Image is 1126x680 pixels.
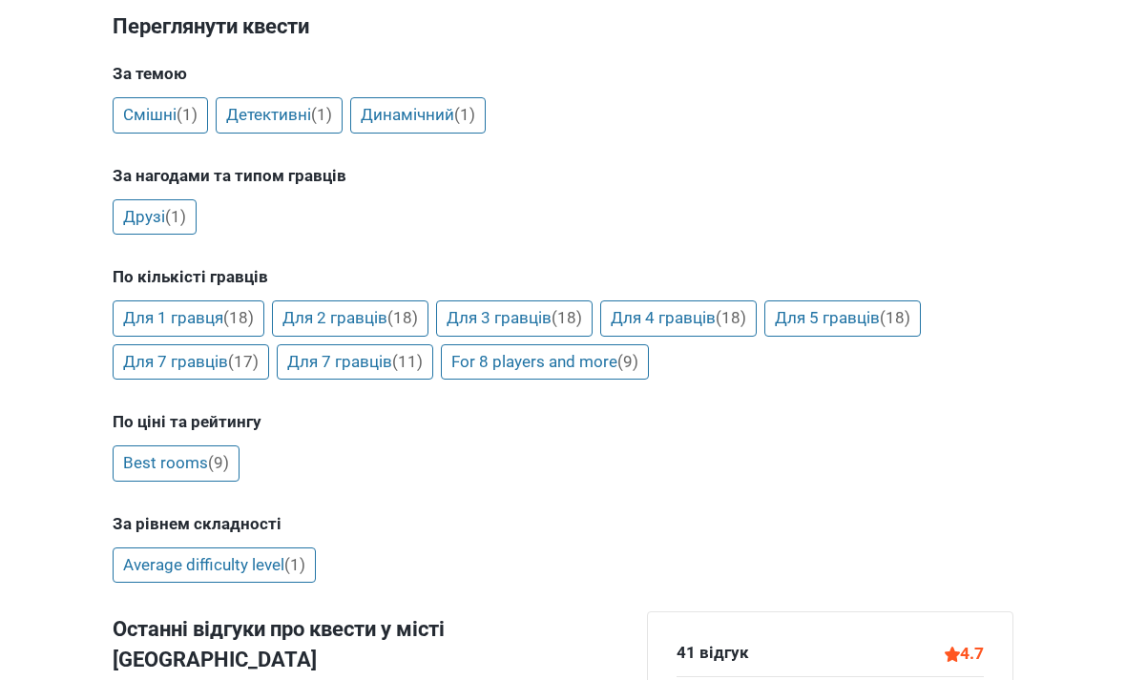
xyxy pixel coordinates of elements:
[441,345,649,381] a: For 8 players and more(9)
[945,642,984,667] div: 4.7
[113,65,1013,84] h5: За темою
[113,413,1013,432] h5: По ціні та рейтингу
[216,98,343,134] a: Детективні(1)
[113,301,264,338] a: Для 1 гравця(18)
[113,612,632,676] h3: Останні відгуки про квести у місті [GEOGRAPHIC_DATA]
[617,353,638,372] span: (9)
[113,98,208,134] a: Смішні(1)
[350,98,486,134] a: Динамічний(1)
[436,301,593,338] a: Для 3 гравців(18)
[272,301,428,338] a: Для 2 гравців(18)
[392,353,423,372] span: (11)
[113,515,1013,534] h5: За рівнем складності
[387,309,418,328] span: (18)
[165,208,186,227] span: (1)
[223,309,254,328] span: (18)
[113,446,240,483] a: Best rooms(9)
[716,309,746,328] span: (18)
[311,106,332,125] span: (1)
[284,556,305,575] span: (1)
[113,167,1013,186] h5: За нагодами та типом гравців
[177,106,198,125] span: (1)
[228,353,259,372] span: (17)
[677,642,749,667] div: 41 відгук
[277,345,433,381] a: Для 7 гравців(11)
[113,268,1013,287] h5: По кількісті гравців
[552,309,582,328] span: (18)
[880,309,910,328] span: (18)
[600,301,757,338] a: Для 4 гравців(18)
[113,200,197,237] a: Друзі(1)
[764,301,921,338] a: Для 5 гравців(18)
[113,548,316,585] a: Average difficulty level(1)
[208,454,229,473] span: (9)
[113,345,269,381] a: Для 7 гравців(17)
[454,106,475,125] span: (1)
[113,12,1013,43] h3: Переглянути квести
